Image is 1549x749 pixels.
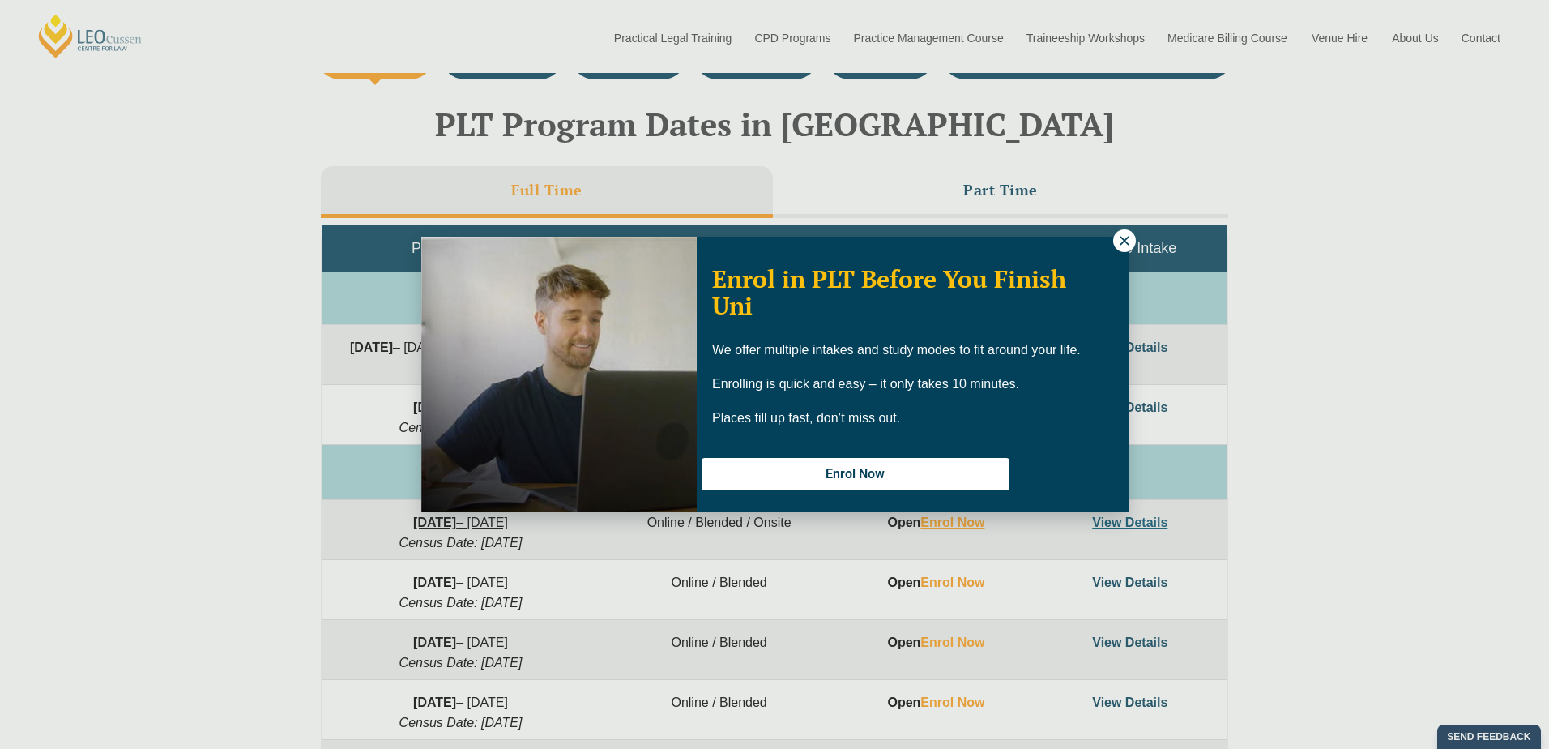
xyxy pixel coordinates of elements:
span: Enrolling is quick and easy – it only takes 10 minutes. [712,377,1019,391]
span: We offer multiple intakes and study modes to fit around your life. [712,343,1081,357]
span: Enrol in PLT Before You Finish Uni [712,263,1066,322]
button: Enrol Now [702,458,1009,490]
button: Close [1113,229,1136,252]
img: Woman in yellow blouse holding folders looking to the right and smiling [421,237,697,512]
span: Places fill up fast, don’t miss out. [712,411,900,425]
